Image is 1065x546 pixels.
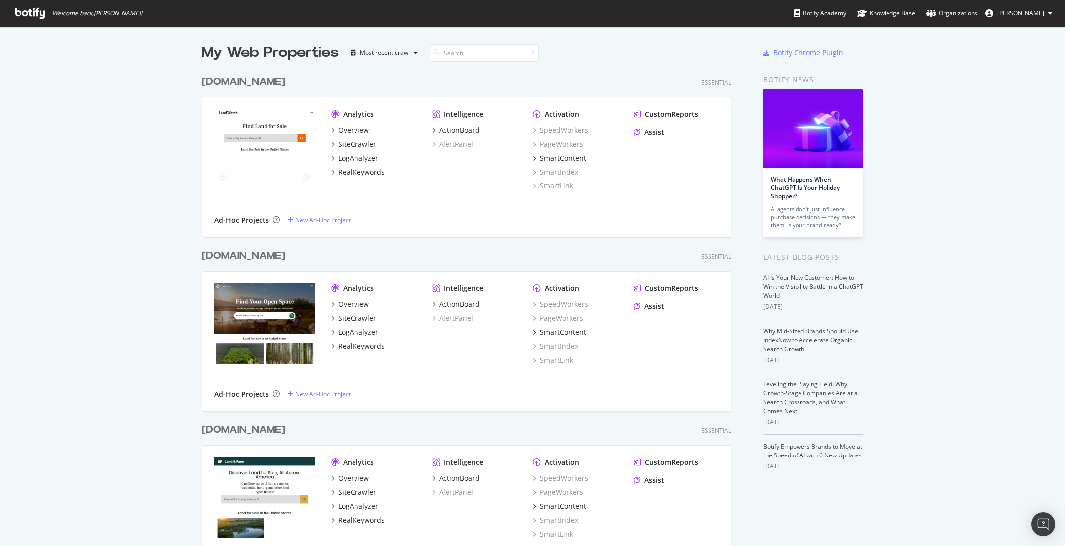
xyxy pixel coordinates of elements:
span: Michael Glavac [997,9,1044,17]
div: Activation [545,283,579,293]
div: RealKeywords [338,515,385,525]
div: Overview [338,125,369,135]
div: [DOMAIN_NAME] [202,249,285,263]
a: SmartIndex [533,341,578,351]
div: [DATE] [763,356,863,364]
a: ActionBoard [432,299,480,309]
div: RealKeywords [338,341,385,351]
div: SiteCrawler [338,139,376,149]
a: Botify Chrome Plugin [763,48,843,58]
a: What Happens When ChatGPT Is Your Holiday Shopper? [771,175,840,200]
div: Intelligence [444,283,483,293]
div: PageWorkers [533,139,583,149]
a: AlertPanel [432,487,473,497]
a: LogAnalyzer [331,153,378,163]
input: Search [430,44,539,62]
a: CustomReports [634,283,698,293]
div: Botify Chrome Plugin [773,48,843,58]
div: Botify news [763,74,863,85]
div: [DOMAIN_NAME] [202,75,285,89]
img: What Happens When ChatGPT Is Your Holiday Shopper? [763,89,863,168]
a: SiteCrawler [331,313,376,323]
a: SpeedWorkers [533,473,588,483]
a: [DOMAIN_NAME] [202,423,289,437]
div: Assist [644,127,664,137]
div: CustomReports [645,457,698,467]
a: RealKeywords [331,341,385,351]
div: Ad-Hoc Projects [214,215,269,225]
a: RealKeywords [331,515,385,525]
a: PageWorkers [533,487,583,497]
a: Assist [634,127,664,137]
div: Analytics [343,109,374,119]
a: [DOMAIN_NAME] [202,249,289,263]
a: AlertPanel [432,139,473,149]
img: landwatch.com [214,109,315,190]
button: [PERSON_NAME] [977,5,1060,21]
div: Intelligence [444,457,483,467]
a: SmartLink [533,529,573,539]
button: Most recent crawl [347,45,422,61]
div: SmartContent [540,327,586,337]
a: PageWorkers [533,313,583,323]
div: SmartContent [540,501,586,511]
a: Assist [634,475,664,485]
div: AI agents don’t just influence purchase decisions — they make them. Is your brand ready? [771,205,855,229]
div: LogAnalyzer [338,327,378,337]
a: CustomReports [634,109,698,119]
a: Why Mid-Sized Brands Should Use IndexNow to Accelerate Organic Search Growth [763,327,858,353]
div: SiteCrawler [338,313,376,323]
div: LogAnalyzer [338,153,378,163]
a: LogAnalyzer [331,327,378,337]
div: New Ad-Hoc Project [295,390,351,398]
a: SmartLink [533,181,573,191]
div: Essential [701,426,731,435]
a: SmartContent [533,153,586,163]
a: Overview [331,125,369,135]
a: ActionBoard [432,473,480,483]
a: CustomReports [634,457,698,467]
a: Leveling the Playing Field: Why Growth-Stage Companies Are at a Search Crossroads, and What Comes... [763,380,858,415]
div: Most recent crawl [360,50,410,56]
a: AI Is Your New Customer: How to Win the Visibility Battle in a ChatGPT World [763,273,863,300]
div: Overview [338,473,369,483]
div: Ad-Hoc Projects [214,389,269,399]
a: SmartIndex [533,167,578,177]
div: Essential [701,78,731,87]
div: SpeedWorkers [533,125,588,135]
div: Open Intercom Messenger [1031,512,1055,536]
a: SpeedWorkers [533,299,588,309]
a: SmartContent [533,327,586,337]
img: landandfarm.com [214,457,315,538]
a: SmartContent [533,501,586,511]
div: [DATE] [763,302,863,311]
div: CustomReports [645,283,698,293]
div: Knowledge Base [857,8,915,18]
div: [DATE] [763,418,863,427]
div: ActionBoard [439,299,480,309]
div: Activation [545,457,579,467]
div: SmartIndex [533,515,578,525]
a: AlertPanel [432,313,473,323]
div: Analytics [343,283,374,293]
div: [DATE] [763,462,863,471]
div: SiteCrawler [338,487,376,497]
div: Essential [701,252,731,261]
div: Assist [644,301,664,311]
a: [DOMAIN_NAME] [202,75,289,89]
a: Overview [331,299,369,309]
div: Botify Academy [794,8,846,18]
div: Assist [644,475,664,485]
div: Activation [545,109,579,119]
img: land.com [214,283,315,364]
